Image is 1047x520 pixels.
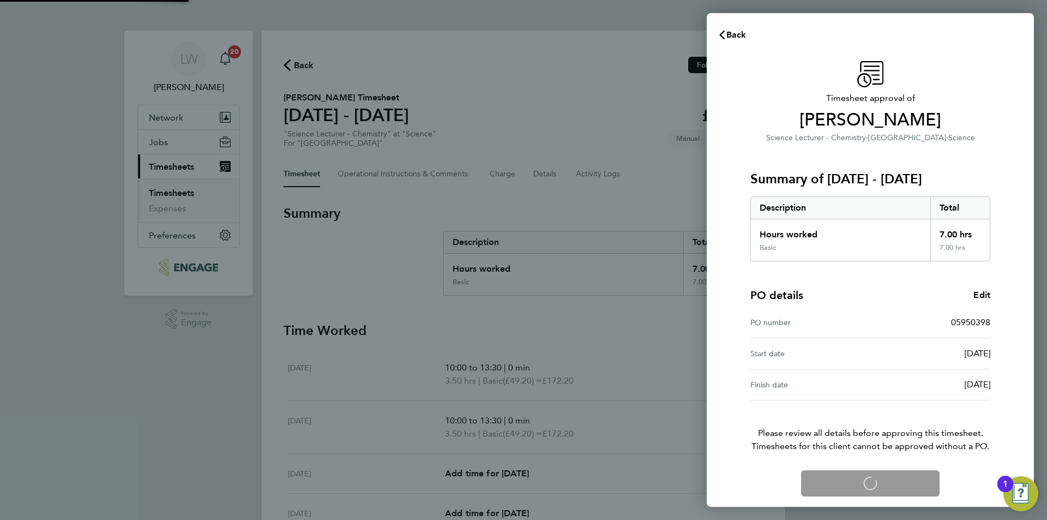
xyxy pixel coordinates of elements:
[1003,476,1038,511] button: Open Resource Center, 1 new notification
[751,219,930,243] div: Hours worked
[930,197,990,219] div: Total
[866,133,868,142] span: ·
[948,133,975,142] span: Science
[930,219,990,243] div: 7.00 hrs
[946,133,948,142] span: ·
[760,243,776,252] div: Basic
[750,109,990,131] span: [PERSON_NAME]
[750,378,870,391] div: Finish date
[737,401,1003,453] p: Please review all details before approving this timesheet.
[951,317,990,327] span: 05950398
[868,133,946,142] span: [GEOGRAPHIC_DATA]
[1003,484,1008,498] div: 1
[751,197,930,219] div: Description
[973,290,990,300] span: Edit
[750,170,990,188] h3: Summary of [DATE] - [DATE]
[726,29,747,40] span: Back
[870,347,990,360] div: [DATE]
[750,92,990,105] span: Timesheet approval of
[750,196,990,261] div: Summary of 25 - 31 Aug 2025
[766,133,866,142] span: Science Lecturer - Chemistry
[707,24,757,46] button: Back
[750,347,870,360] div: Start date
[870,378,990,391] div: [DATE]
[750,288,803,303] h4: PO details
[737,440,1003,453] span: Timesheets for this client cannot be approved without a PO.
[750,316,870,329] div: PO number
[973,289,990,302] a: Edit
[930,243,990,261] div: 7.00 hrs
